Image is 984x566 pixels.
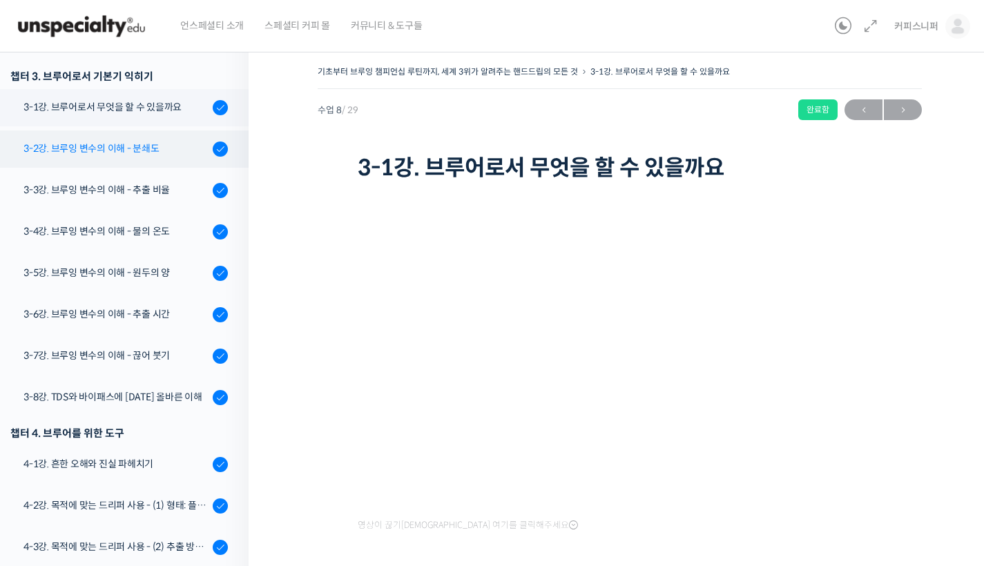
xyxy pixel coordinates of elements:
[884,101,922,119] span: →
[23,265,209,280] div: 3-5강. 브루잉 변수의 이해 - 원두의 양
[178,438,265,472] a: 설정
[23,306,209,322] div: 3-6강. 브루잉 변수의 이해 - 추출 시간
[590,66,730,77] a: 3-1강. 브루어로서 무엇을 할 수 있을까요
[23,182,209,197] div: 3-3강. 브루잉 변수의 이해 - 추출 비율
[91,438,178,472] a: 대화
[798,99,838,120] div: 완료함
[318,66,578,77] a: 기초부터 브루잉 챔피언십 루틴까지, 세계 3위가 알려주는 핸드드립의 모든 것
[358,520,578,531] span: 영상이 끊기[DEMOGRAPHIC_DATA] 여기를 클릭해주세요
[10,424,228,442] div: 챕터 4. 브루어를 위한 도구
[23,141,209,156] div: 3-2강. 브루잉 변수의 이해 - 분쇄도
[44,458,52,469] span: 홈
[358,155,882,181] h1: 3-1강. 브루어로서 무엇을 할 수 있을까요
[126,459,143,470] span: 대화
[894,20,938,32] span: 커피스니퍼
[23,348,209,363] div: 3-7강. 브루잉 변수의 이해 - 끊어 붓기
[23,389,209,404] div: 3-8강. TDS와 바이패스에 [DATE] 올바른 이해
[4,438,91,472] a: 홈
[10,67,228,86] div: 챕터 3. 브루어로서 기본기 익히기
[23,539,209,554] div: 4-3강. 목적에 맞는 드리퍼 사용 - (2) 추출 방식: 침출식, 투과식
[23,498,209,513] div: 4-2강. 목적에 맞는 드리퍼 사용 - (1) 형태: 플랫 베드, 코니컬
[845,101,882,119] span: ←
[213,458,230,469] span: 설정
[318,106,358,115] span: 수업 8
[845,99,882,120] a: ←이전
[23,99,209,115] div: 3-1강. 브루어로서 무엇을 할 수 있을까요
[23,224,209,239] div: 3-4강. 브루잉 변수의 이해 - 물의 온도
[23,456,209,471] div: 4-1강. 흔한 오해와 진실 파헤치기
[884,99,922,120] a: 다음→
[342,104,358,116] span: / 29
